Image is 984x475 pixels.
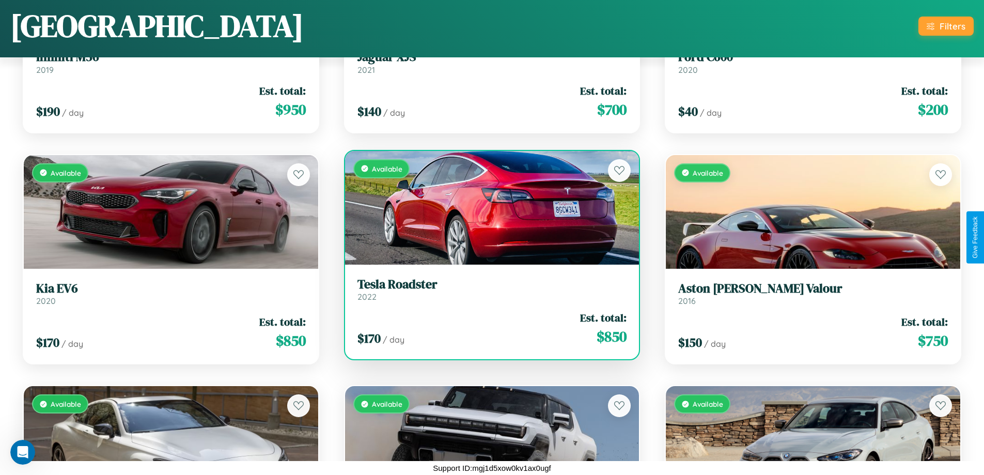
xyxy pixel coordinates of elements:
span: Est. total: [901,83,948,98]
span: 2019 [36,65,54,75]
h3: Aston [PERSON_NAME] Valour [678,281,948,296]
span: / day [704,339,726,349]
span: 2021 [357,65,375,75]
span: Available [51,168,81,177]
span: Available [372,164,402,173]
h3: Infiniti M56 [36,50,306,65]
span: / day [700,108,722,118]
span: / day [383,334,404,345]
a: Infiniti M562019 [36,50,306,75]
h1: [GEOGRAPHIC_DATA] [10,5,304,47]
span: $ 850 [597,326,627,347]
a: Kia EV62020 [36,281,306,307]
h3: Jaguar XJS [357,50,627,65]
p: Support ID: mgj1d5xow0kv1ax0ugf [433,461,551,475]
iframe: Intercom live chat [10,440,35,465]
span: $ 140 [357,103,381,120]
span: $ 150 [678,334,702,351]
a: Ford C6002020 [678,50,948,75]
span: $ 170 [36,334,59,351]
span: Est. total: [259,83,306,98]
span: $ 700 [597,99,627,120]
span: $ 750 [918,330,948,351]
span: Est. total: [901,314,948,329]
h3: Tesla Roadster [357,277,627,292]
span: 2020 [678,65,698,75]
span: / day [383,108,405,118]
span: Est. total: [580,83,627,98]
span: 2020 [36,296,56,306]
a: Jaguar XJS2021 [357,50,627,75]
span: Available [372,400,402,408]
span: $ 190 [36,103,60,120]
span: / day [61,339,83,349]
span: / day [62,108,84,118]
span: Available [693,168,723,177]
span: Est. total: [580,310,627,325]
span: $ 850 [276,330,306,351]
span: $ 200 [918,99,948,120]
span: Est. total: [259,314,306,329]
span: $ 950 [275,99,306,120]
h3: Ford C600 [678,50,948,65]
span: 2016 [678,296,696,306]
div: Give Feedback [972,217,979,258]
span: Available [693,400,723,408]
span: Available [51,400,81,408]
div: Filters [940,21,965,32]
button: Filters [918,17,974,36]
a: Tesla Roadster2022 [357,277,627,302]
span: 2022 [357,292,377,302]
h3: Kia EV6 [36,281,306,296]
a: Aston [PERSON_NAME] Valour2016 [678,281,948,307]
span: $ 170 [357,330,381,347]
span: $ 40 [678,103,698,120]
